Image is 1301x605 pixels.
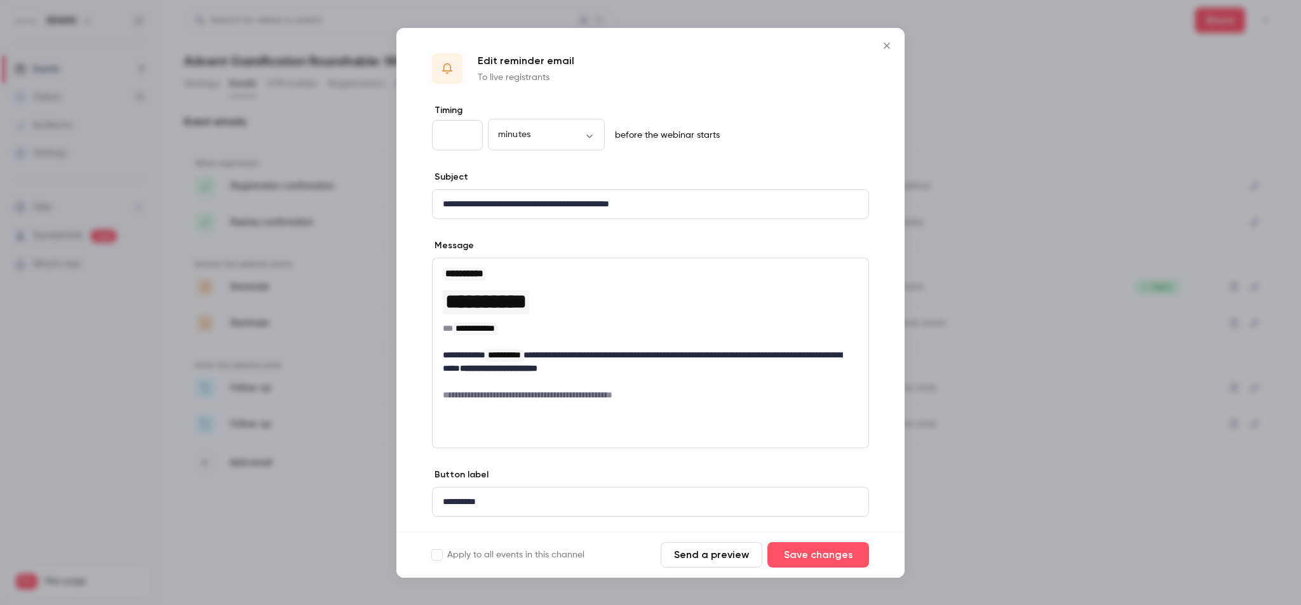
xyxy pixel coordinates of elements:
[433,258,868,409] div: editor
[488,128,605,141] div: minutes
[610,129,720,142] p: before the webinar starts
[432,104,869,117] label: Timing
[432,548,584,561] label: Apply to all events in this channel
[433,190,868,218] div: editor
[432,469,489,481] label: Button label
[478,53,574,69] p: Edit reminder email
[432,239,474,252] label: Message
[432,171,468,183] label: Subject
[661,542,762,568] button: Send a preview
[433,488,868,516] div: editor
[874,33,900,58] button: Close
[767,542,869,568] button: Save changes
[478,71,574,84] p: To live registrants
